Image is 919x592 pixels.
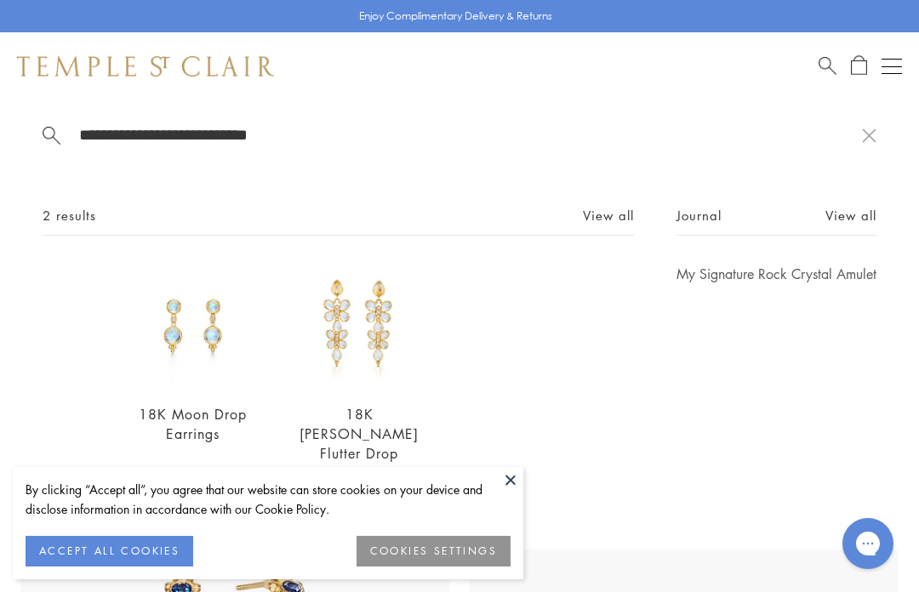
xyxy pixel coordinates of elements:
[26,536,193,566] button: ACCEPT ALL COOKIES
[676,205,722,226] span: Journal
[357,536,511,566] button: COOKIES SETTINGS
[851,55,867,77] a: Open Shopping Bag
[882,56,902,77] button: Open navigation
[43,205,96,226] span: 2 results
[359,8,552,25] p: Enjoy Complimentary Delivery & Returns
[26,480,511,519] div: By clicking “Accept all”, you agree that our website can store cookies on your device and disclos...
[17,56,274,77] img: Temple St. Clair
[825,206,876,225] a: View all
[834,512,902,575] iframe: Gorgias live chat messenger
[583,206,634,225] a: View all
[131,265,255,389] img: 18K Moon Drop Earrings
[139,405,247,443] a: 18K Moon Drop Earrings
[298,265,422,389] img: 18K Luna Flutter Drop Earrings
[300,405,419,482] a: 18K [PERSON_NAME] Flutter Drop Earrings
[819,55,836,77] a: Search
[676,265,876,283] a: My Signature Rock Crystal Amulet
